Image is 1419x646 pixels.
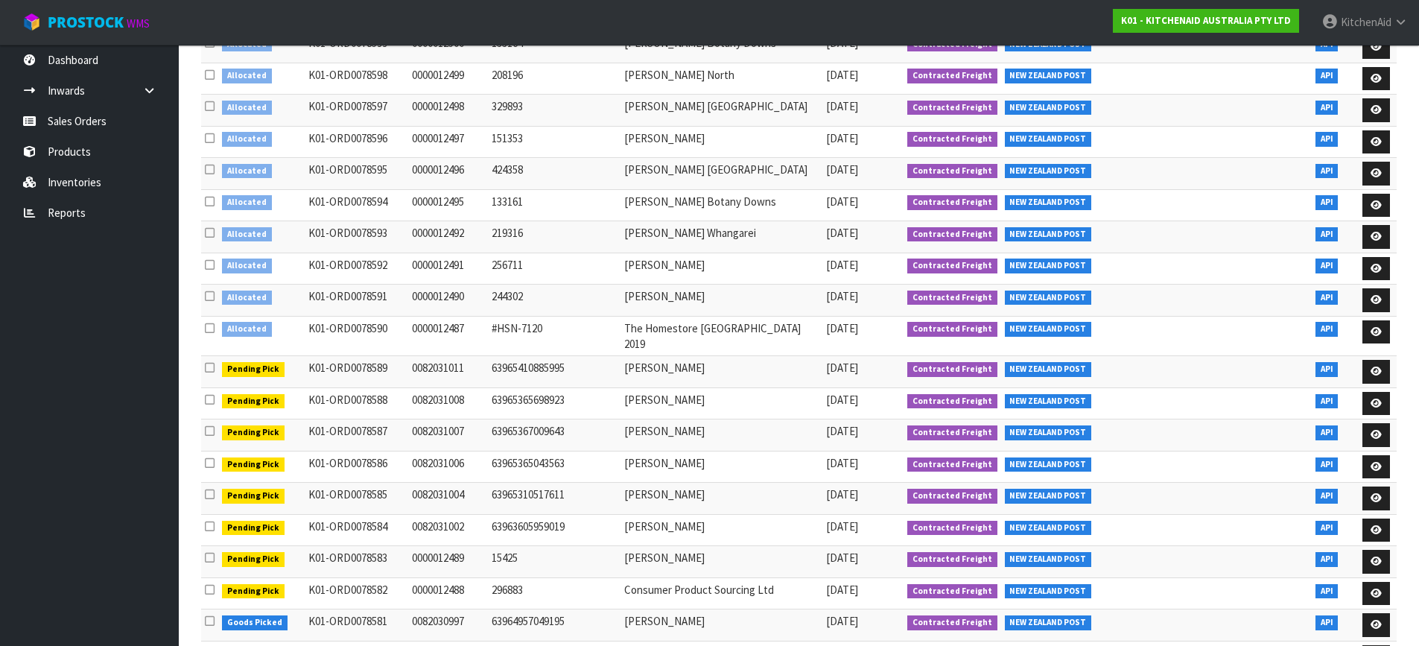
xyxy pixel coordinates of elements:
[1005,259,1092,273] span: NEW ZEALAND POST
[488,253,620,285] td: 256711
[1315,615,1339,630] span: API
[222,101,272,115] span: Allocated
[907,132,997,147] span: Contracted Freight
[1315,425,1339,440] span: API
[907,584,997,599] span: Contracted Freight
[826,361,858,375] span: [DATE]
[907,291,997,305] span: Contracted Freight
[488,609,620,642] td: 63964957049195
[222,195,272,210] span: Allocated
[1315,101,1339,115] span: API
[408,316,488,356] td: 0000012487
[305,126,408,158] td: K01-ORD0078596
[305,577,408,609] td: K01-ORD0078582
[1005,521,1092,536] span: NEW ZEALAND POST
[1005,132,1092,147] span: NEW ZEALAND POST
[620,546,822,578] td: [PERSON_NAME]
[907,521,997,536] span: Contracted Freight
[826,289,858,303] span: [DATE]
[488,546,620,578] td: 15425
[222,164,272,179] span: Allocated
[408,514,488,546] td: 0082031002
[826,519,858,533] span: [DATE]
[408,221,488,253] td: 0000012492
[305,316,408,356] td: K01-ORD0078590
[408,577,488,609] td: 0000012488
[1005,195,1092,210] span: NEW ZEALAND POST
[907,457,997,472] span: Contracted Freight
[1121,14,1291,27] strong: K01 - KITCHENAID AUSTRALIA PTY LTD
[305,95,408,127] td: K01-ORD0078597
[1315,227,1339,242] span: API
[1005,489,1092,504] span: NEW ZEALAND POST
[826,99,858,113] span: [DATE]
[1005,291,1092,305] span: NEW ZEALAND POST
[826,487,858,501] span: [DATE]
[826,321,858,335] span: [DATE]
[488,483,620,515] td: 63965310517611
[222,489,285,504] span: Pending Pick
[305,221,408,253] td: K01-ORD0078593
[1315,322,1339,337] span: API
[408,31,488,63] td: 0000012500
[620,356,822,388] td: [PERSON_NAME]
[907,362,997,377] span: Contracted Freight
[222,322,272,337] span: Allocated
[907,195,997,210] span: Contracted Freight
[620,31,822,63] td: [PERSON_NAME] Botany Downs
[222,362,285,377] span: Pending Pick
[1315,164,1339,179] span: API
[488,419,620,452] td: 63965367009643
[408,609,488,642] td: 0082030997
[1315,291,1339,305] span: API
[408,387,488,419] td: 0082031008
[907,227,997,242] span: Contracted Freight
[1005,457,1092,472] span: NEW ZEALAND POST
[907,615,997,630] span: Contracted Freight
[305,31,408,63] td: K01-ORD0078599
[408,63,488,95] td: 0000012499
[907,69,997,83] span: Contracted Freight
[408,285,488,317] td: 0000012490
[826,162,858,177] span: [DATE]
[907,164,997,179] span: Contracted Freight
[222,457,285,472] span: Pending Pick
[620,95,822,127] td: [PERSON_NAME] [GEOGRAPHIC_DATA]
[620,514,822,546] td: [PERSON_NAME]
[620,419,822,452] td: [PERSON_NAME]
[620,158,822,190] td: [PERSON_NAME] [GEOGRAPHIC_DATA]
[1005,69,1092,83] span: NEW ZEALAND POST
[488,221,620,253] td: 219316
[488,285,620,317] td: 244302
[305,451,408,483] td: K01-ORD0078586
[1005,362,1092,377] span: NEW ZEALAND POST
[222,291,272,305] span: Allocated
[408,253,488,285] td: 0000012491
[305,356,408,388] td: K01-ORD0078589
[408,419,488,452] td: 0082031007
[620,387,822,419] td: [PERSON_NAME]
[620,577,822,609] td: Consumer Product Sourcing Ltd
[488,95,620,127] td: 329893
[488,158,620,190] td: 424358
[222,227,272,242] span: Allocated
[907,425,997,440] span: Contracted Freight
[826,226,858,240] span: [DATE]
[620,221,822,253] td: [PERSON_NAME] Whangarei
[907,552,997,567] span: Contracted Freight
[1315,521,1339,536] span: API
[305,189,408,221] td: K01-ORD0078594
[907,101,997,115] span: Contracted Freight
[1005,322,1092,337] span: NEW ZEALAND POST
[222,425,285,440] span: Pending Pick
[1005,584,1092,599] span: NEW ZEALAND POST
[305,483,408,515] td: K01-ORD0078585
[305,253,408,285] td: K01-ORD0078592
[488,514,620,546] td: 63963605959019
[305,285,408,317] td: K01-ORD0078591
[408,126,488,158] td: 0000012497
[22,13,41,31] img: cube-alt.png
[826,424,858,438] span: [DATE]
[305,546,408,578] td: K01-ORD0078583
[488,577,620,609] td: 296883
